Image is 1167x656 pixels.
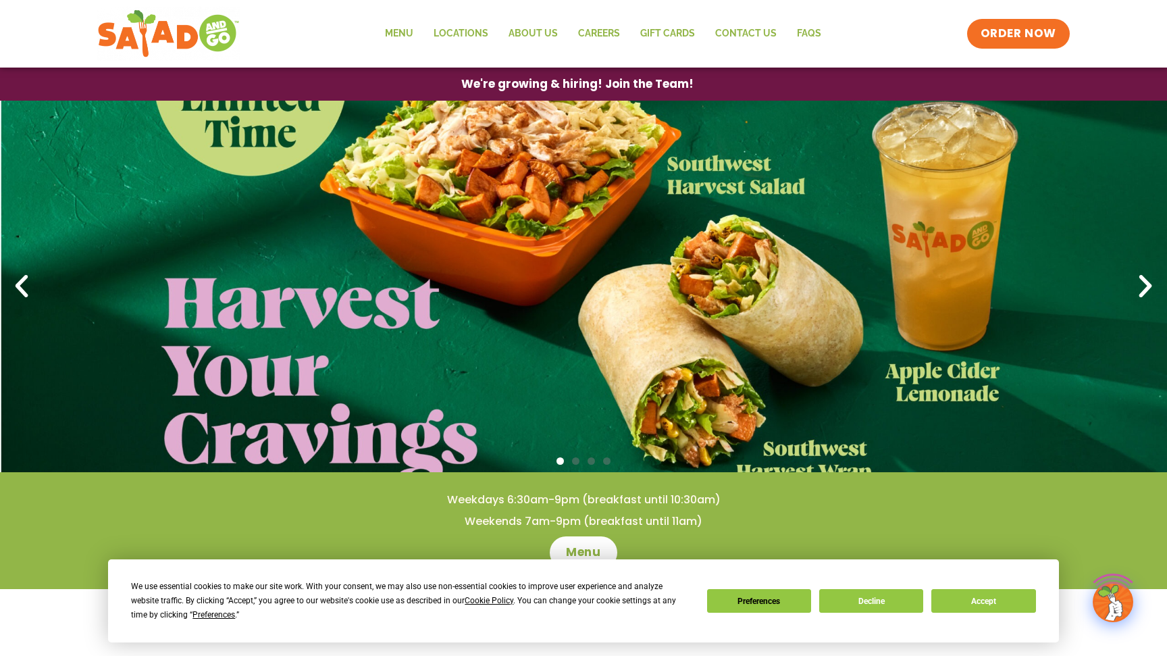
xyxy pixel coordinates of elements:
[108,559,1059,642] div: Cookie Consent Prompt
[27,514,1140,529] h4: Weekends 7am-9pm (breakfast until 11am)
[705,18,787,49] a: Contact Us
[1131,272,1160,301] div: Next slide
[461,78,694,90] span: We're growing & hiring! Join the Team!
[572,457,579,465] span: Go to slide 2
[566,545,600,561] span: Menu
[7,272,36,301] div: Previous slide
[630,18,705,49] a: GIFT CARDS
[192,610,235,620] span: Preferences
[498,18,568,49] a: About Us
[603,457,611,465] span: Go to slide 4
[931,589,1035,613] button: Accept
[967,19,1070,49] a: ORDER NOW
[423,18,498,49] a: Locations
[441,68,714,100] a: We're growing & hiring! Join the Team!
[131,580,690,622] div: We use essential cookies to make our site work. With your consent, we may also use non-essential ...
[556,457,564,465] span: Go to slide 1
[465,596,513,605] span: Cookie Policy
[707,589,811,613] button: Preferences
[787,18,831,49] a: FAQs
[568,18,630,49] a: Careers
[97,7,240,61] img: new-SAG-logo-768×292
[375,18,423,49] a: Menu
[588,457,595,465] span: Go to slide 3
[375,18,831,49] nav: Menu
[550,536,617,569] a: Menu
[27,493,1140,507] h4: Weekdays 6:30am-9pm (breakfast until 10:30am)
[981,26,1056,42] span: ORDER NOW
[819,589,923,613] button: Decline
